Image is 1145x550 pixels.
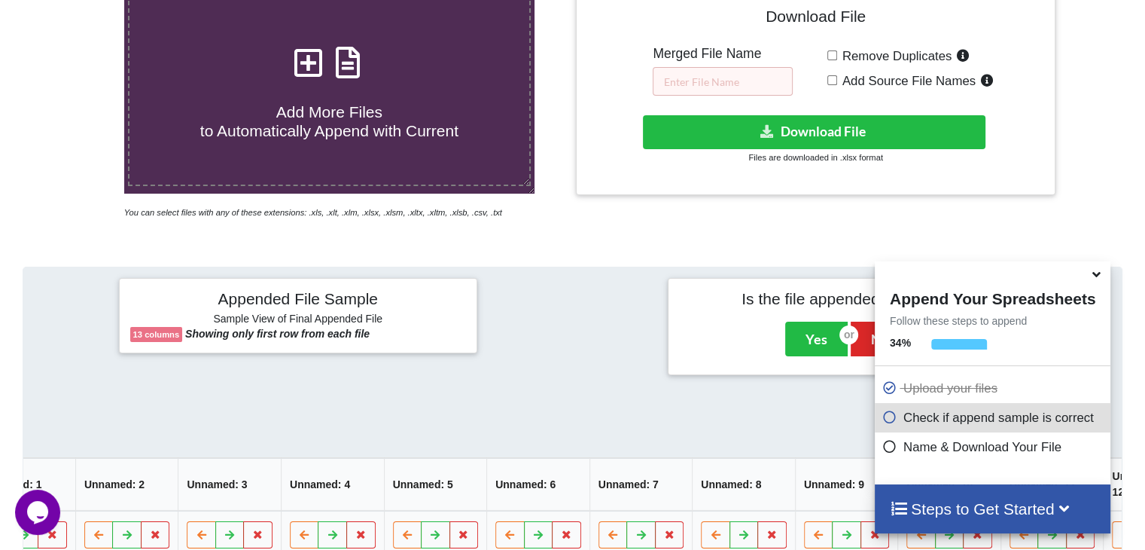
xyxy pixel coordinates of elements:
th: Unnamed: 5 [384,458,487,511]
h6: Sample View of Final Appended File [130,313,466,328]
h4: Steps to Get Started [890,500,1095,518]
p: Check if append sample is correct [882,408,1107,427]
th: Unnamed: 9 [795,458,898,511]
th: Unnamed: 8 [692,458,795,511]
iframe: chat widget [15,490,63,535]
th: Unnamed: 2 [75,458,178,511]
i: You can select files with any of these extensions: .xls, .xlt, .xlm, .xlsx, .xlsm, .xltx, .xltm, ... [124,208,502,217]
button: Yes [785,322,848,356]
h4: Is the file appended correctly? [679,289,1015,308]
b: Showing only first row from each file [185,328,370,340]
b: 13 columns [133,330,180,339]
span: Add More Files to Automatically Append with Current [200,103,458,139]
h4: Appended File Sample [130,289,466,310]
small: Files are downloaded in .xlsx format [748,153,882,162]
p: Upload your files [882,379,1107,398]
button: No [851,322,909,356]
th: Unnamed: 7 [589,458,693,511]
th: Unnamed: 4 [281,458,384,511]
th: Unnamed: 3 [178,458,281,511]
button: Download File [643,115,985,149]
h4: Append Your Spreadsheets [875,286,1110,308]
input: Enter File Name [653,67,793,96]
p: Name & Download Your File [882,438,1107,457]
th: Unnamed: 6 [486,458,589,511]
span: Remove Duplicates [837,49,952,63]
p: Follow these steps to append [875,313,1110,328]
b: 34 % [890,337,911,349]
h5: Merged File Name [653,46,793,62]
span: Add Source File Names [837,74,976,88]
